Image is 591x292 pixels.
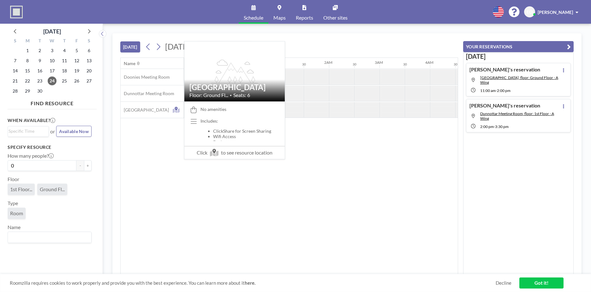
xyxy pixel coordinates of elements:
button: + [84,160,92,171]
div: Search for option [8,232,91,243]
span: Tuesday, September 9, 2025 [35,56,44,65]
button: YOUR RESERVATIONS [463,41,574,52]
span: Tuesday, September 23, 2025 [35,76,44,85]
span: Wednesday, September 17, 2025 [48,66,57,75]
span: EO [527,9,533,15]
span: Monday, September 22, 2025 [23,76,32,85]
div: T [34,37,46,46]
span: [PERSON_NAME] [538,9,573,15]
span: Doonies Meeting Room [121,74,170,80]
div: 30 [403,62,407,66]
span: Thursday, September 18, 2025 [60,66,69,75]
span: Floor: Ground Fl... [189,92,228,98]
span: Friday, September 5, 2025 [72,46,81,55]
span: Wednesday, September 3, 2025 [48,46,57,55]
span: Thursday, September 4, 2025 [60,46,69,55]
label: Floor [8,176,19,182]
div: [DATE] [43,27,61,36]
button: Available Now [56,126,92,137]
span: Dunnottar Meeting Room [121,91,174,96]
span: Wednesday, September 24, 2025 [48,76,57,85]
span: Sunday, September 28, 2025 [11,87,20,95]
div: 4AM [425,60,433,65]
span: No amenities [200,106,226,112]
span: Seats: 6 [233,92,250,98]
h4: [PERSON_NAME]'s reservation [469,102,540,109]
li: Wifi Access [213,134,271,139]
p: Includes: [200,118,271,124]
span: Schedule [244,15,263,20]
div: M [21,37,34,46]
span: or [50,128,55,135]
span: Reports [296,15,313,20]
span: [DATE] [165,42,190,51]
div: T [58,37,70,46]
span: Tuesday, September 2, 2025 [35,46,44,55]
span: 2:00 PM [480,124,494,129]
span: Dunnottar Meeting Room, floor: 1st Floor - A Wing [480,111,554,121]
span: 2:00 PM [497,88,510,93]
span: Tuesday, September 30, 2025 [35,87,44,95]
label: How many people? [8,153,54,159]
span: Monday, September 8, 2025 [23,56,32,65]
span: Available Now [59,129,89,134]
span: Sunday, September 21, 2025 [11,76,20,85]
span: Saturday, September 27, 2025 [85,76,93,85]
span: Saturday, September 20, 2025 [85,66,93,75]
span: 1st Floor... [10,186,32,192]
span: 3:30 PM [495,124,509,129]
span: Wednesday, September 10, 2025 [48,56,57,65]
span: - [496,88,497,93]
span: Saturday, September 6, 2025 [85,46,93,55]
div: 3AM [375,60,383,65]
li: ClickShare for Screen Sharing [213,128,271,134]
div: 30 [302,62,306,66]
h3: [DATE] [466,52,571,60]
img: organization-logo [10,6,23,18]
span: • [230,93,232,97]
button: [DATE] [120,41,140,52]
h4: [PERSON_NAME]'s reservation [469,66,540,73]
a: Decline [496,280,511,286]
div: 30 [353,62,356,66]
label: Type [8,200,18,206]
span: Roomzilla requires cookies to work properly and provide you with the best experience. You can lea... [10,280,496,286]
a: Got it! [519,277,564,289]
h2: [GEOGRAPHIC_DATA] [189,82,280,92]
input: Search for option [9,233,88,241]
span: Sunday, September 7, 2025 [11,56,20,65]
span: 11:00 AM [480,88,496,93]
span: Sunday, September 14, 2025 [11,66,20,75]
span: Friday, September 26, 2025 [72,76,81,85]
div: 30 [454,62,457,66]
div: 2AM [324,60,332,65]
div: S [9,37,21,46]
span: Loirston Meeting Room, floor: Ground Floor - A Wing [480,75,558,85]
input: Search for option [9,128,45,135]
label: Name [8,224,21,230]
span: Thursday, September 11, 2025 [60,56,69,65]
a: here. [245,280,255,286]
span: Friday, September 12, 2025 [72,56,81,65]
span: Tuesday, September 16, 2025 [35,66,44,75]
span: Ground Fl... [40,186,65,192]
span: Monday, September 29, 2025 [23,87,32,95]
li: Desk [213,139,271,145]
div: Name [124,61,135,66]
h3: Specify resource [8,144,92,150]
span: Click to see resource location [184,146,285,159]
h4: FIND RESOURCE [8,98,97,106]
span: Monday, September 1, 2025 [23,46,32,55]
span: Room [10,210,23,216]
span: Monday, September 15, 2025 [23,66,32,75]
div: S [83,37,95,46]
span: Other sites [323,15,348,20]
span: Friday, September 19, 2025 [72,66,81,75]
button: - [76,160,84,171]
span: Maps [273,15,286,20]
div: F [70,37,83,46]
span: - [494,124,495,129]
span: [GEOGRAPHIC_DATA] [121,107,169,113]
span: Saturday, September 13, 2025 [85,56,93,65]
div: Search for option [8,126,49,136]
